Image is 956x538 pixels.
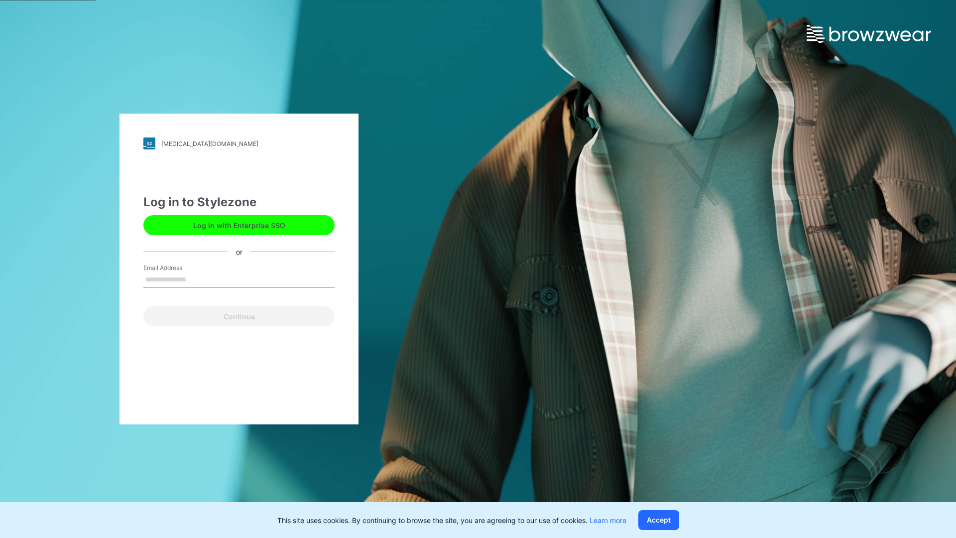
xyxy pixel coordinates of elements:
[143,215,335,235] button: Log in with Enterprise SSO
[161,140,258,147] div: [MEDICAL_DATA][DOMAIN_NAME]
[143,264,213,272] label: Email Address
[228,246,250,257] div: or
[590,516,626,525] a: Learn more
[638,510,679,530] button: Accept
[143,193,335,211] div: Log in to Stylezone
[143,137,335,149] a: [MEDICAL_DATA][DOMAIN_NAME]
[277,515,626,526] p: This site uses cookies. By continuing to browse the site, you are agreeing to our use of cookies.
[807,25,931,43] img: browzwear-logo.e42bd6dac1945053ebaf764b6aa21510.svg
[143,137,155,149] img: stylezone-logo.562084cfcfab977791bfbf7441f1a819.svg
